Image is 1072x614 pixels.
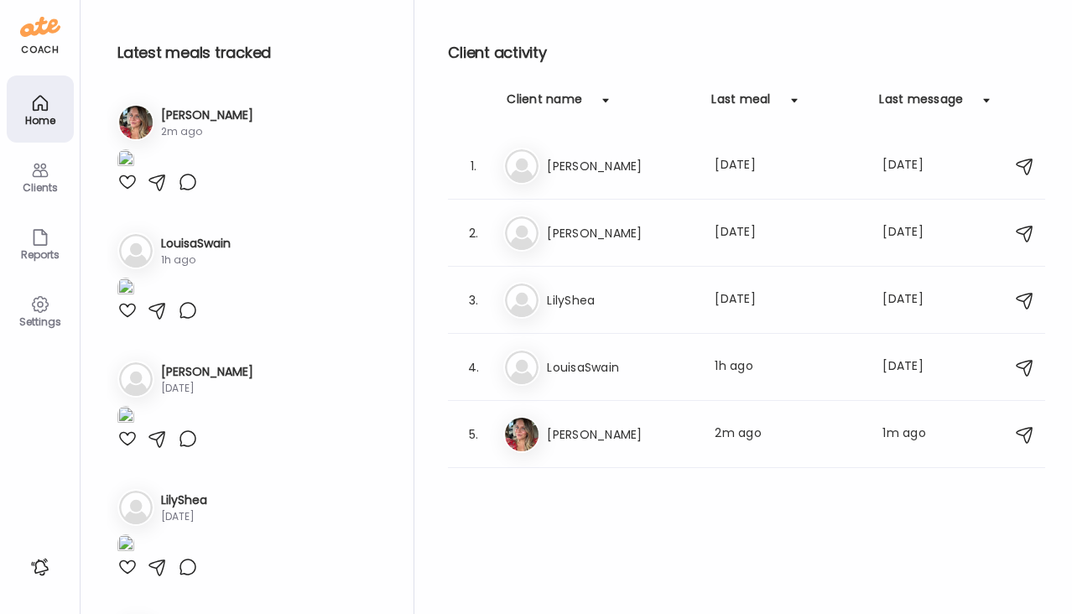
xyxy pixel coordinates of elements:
[882,424,948,445] div: 1m ago
[505,418,539,451] img: avatars%2FZTh9JG7I5xTCFeJ1f3Ai1SwsiIy1
[117,40,387,65] h2: Latest meals tracked
[10,316,70,327] div: Settings
[119,234,153,268] img: bg-avatar-default.svg
[117,406,134,429] img: images%2F2D6Vi8nH4dgsHbaoddo2jwSMCJm2%2F4B69AqbhqcAC2RG8hyOp%2FpFFQ9bvF45HUE0vuufgo_1080
[119,106,153,139] img: avatars%2FZTh9JG7I5xTCFeJ1f3Ai1SwsiIy1
[119,362,153,396] img: bg-avatar-default.svg
[161,124,253,139] div: 2m ago
[715,156,862,176] div: [DATE]
[547,223,695,243] h3: [PERSON_NAME]
[879,91,963,117] div: Last message
[715,357,862,377] div: 1h ago
[161,492,207,509] h3: LilyShea
[10,115,70,126] div: Home
[505,216,539,250] img: bg-avatar-default.svg
[882,156,948,176] div: [DATE]
[715,290,862,310] div: [DATE]
[463,357,483,377] div: 4.
[10,182,70,193] div: Clients
[715,223,862,243] div: [DATE]
[882,223,948,243] div: [DATE]
[505,284,539,317] img: bg-avatar-default.svg
[21,43,59,57] div: coach
[547,357,695,377] h3: LouisaSwain
[161,381,253,396] div: [DATE]
[882,357,948,377] div: [DATE]
[463,424,483,445] div: 5.
[161,363,253,381] h3: [PERSON_NAME]
[10,249,70,260] div: Reports
[463,223,483,243] div: 2.
[547,290,695,310] h3: LilyShea
[119,491,153,524] img: bg-avatar-default.svg
[20,13,60,40] img: ate
[507,91,582,117] div: Client name
[161,252,231,268] div: 1h ago
[463,156,483,176] div: 1.
[161,509,207,524] div: [DATE]
[505,351,539,384] img: bg-avatar-default.svg
[117,278,134,300] img: images%2FhSRkSWY5GxN6t093AdUuxxbAxrh1%2FkkfbkWc9q1RvklCarfZD%2FBaDAOzj2V1tuFgQk0Ab3_1080
[882,290,948,310] div: [DATE]
[547,156,695,176] h3: [PERSON_NAME]
[505,149,539,183] img: bg-avatar-default.svg
[117,149,134,172] img: images%2FZTh9JG7I5xTCFeJ1f3Ai1SwsiIy1%2F0UHtvehNQr149pvPlA8Q%2FF5MY83YvzaboDwwkl9mn_1080
[161,107,253,124] h3: [PERSON_NAME]
[448,40,1045,65] h2: Client activity
[547,424,695,445] h3: [PERSON_NAME]
[117,534,134,557] img: images%2FbsjZOHb5Guc1WX2V4AzGviA3Jrt2%2F3YgrXLWpWU5Z1smWidfk%2FlTOGUtDRXQzSNsTx2xnb_1080
[161,235,231,252] h3: LouisaSwain
[715,424,862,445] div: 2m ago
[711,91,770,117] div: Last meal
[463,290,483,310] div: 3.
